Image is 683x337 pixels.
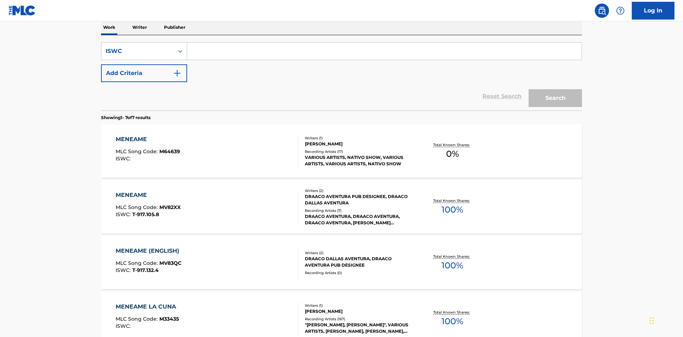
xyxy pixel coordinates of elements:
div: Recording Artists ( 167 ) [305,316,412,322]
span: MLC Song Code : [116,204,159,210]
a: Public Search [595,4,609,18]
img: MLC Logo [9,5,36,16]
span: M33435 [159,316,179,322]
div: Writers ( 1 ) [305,135,412,141]
div: DRAACO AVENTURA, DRAACO AVENTURA, DRAACO AVENTURA, [PERSON_NAME] AVENTURA, DRAACO AVENTURA [305,213,412,226]
span: ISWC : [116,323,132,329]
div: Recording Artists ( 17 ) [305,149,412,154]
a: MENEAME (ENGLISH)MLC Song Code:MV83QCISWC:T-917.132.4Writers (2)DRAACO DALLAS AVENTURA, DRAACO AV... [101,236,582,289]
iframe: Chat Widget [647,303,683,337]
a: MENEAMEMLC Song Code:MV82XXISWC:T-917.105.8Writers (2)DRAACO AVENTURA PUB DESIGNEE, DRAACO DALLAS... [101,180,582,234]
img: search [598,6,606,15]
form: Search Form [101,42,582,111]
div: MENEAME (ENGLISH) [116,247,183,255]
a: MENEAMEMLC Song Code:M64639ISWC:Writers (1)[PERSON_NAME]Recording Artists (17)VARIOUS ARTISTS, NA... [101,124,582,178]
div: Recording Artists ( 0 ) [305,270,412,276]
div: [PERSON_NAME] [305,141,412,147]
div: DRAACO AVENTURA PUB DESIGNEE, DRAACO DALLAS AVENTURA [305,193,412,206]
div: Help [613,4,628,18]
p: Writer [130,20,149,35]
div: MENEAME [116,135,180,144]
span: ISWC : [116,211,132,218]
span: 100 % [441,203,463,216]
div: [PERSON_NAME] [305,308,412,315]
span: T-917.105.8 [132,211,159,218]
span: MLC Song Code : [116,148,159,155]
div: "[PERSON_NAME], [PERSON_NAME]", VARIOUS ARTISTS, [PERSON_NAME], [PERSON_NAME], [PERSON_NAME] [305,322,412,335]
p: Work [101,20,117,35]
span: MLC Song Code : [116,316,159,322]
div: VARIOUS ARTISTS, NATIVO SHOW, VARIOUS ARTISTS, VARIOUS ARTISTS, NATIVO SHOW [305,154,412,167]
span: M64639 [159,148,180,155]
p: Total Known Shares: [433,198,471,203]
span: 0 % [446,148,459,160]
span: 100 % [441,315,463,328]
p: Total Known Shares: [433,142,471,148]
div: Writers ( 1 ) [305,303,412,308]
div: MENEAME LA CUNA [116,303,180,311]
img: 9d2ae6d4665cec9f34b9.svg [173,69,181,77]
div: MENEAME [116,191,181,199]
p: Showing 1 - 7 of 7 results [101,114,150,121]
div: Writers ( 2 ) [305,250,412,256]
p: Total Known Shares: [433,254,471,259]
p: Publisher [162,20,187,35]
div: Recording Artists ( 7 ) [305,208,412,213]
div: Writers ( 2 ) [305,188,412,193]
span: 100 % [441,259,463,272]
span: ISWC : [116,267,132,273]
p: Total Known Shares: [433,310,471,315]
div: ISWC [106,47,170,55]
span: MLC Song Code : [116,260,159,266]
img: help [616,6,625,15]
span: T-917.132.4 [132,267,159,273]
span: MV82XX [159,204,181,210]
span: ISWC : [116,155,132,162]
button: Add Criteria [101,64,187,82]
div: DRAACO DALLAS AVENTURA, DRAACO AVENTURA PUB DESIGNEE [305,256,412,268]
div: Drag [650,310,654,331]
a: Log In [632,2,674,20]
span: MV83QC [159,260,181,266]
